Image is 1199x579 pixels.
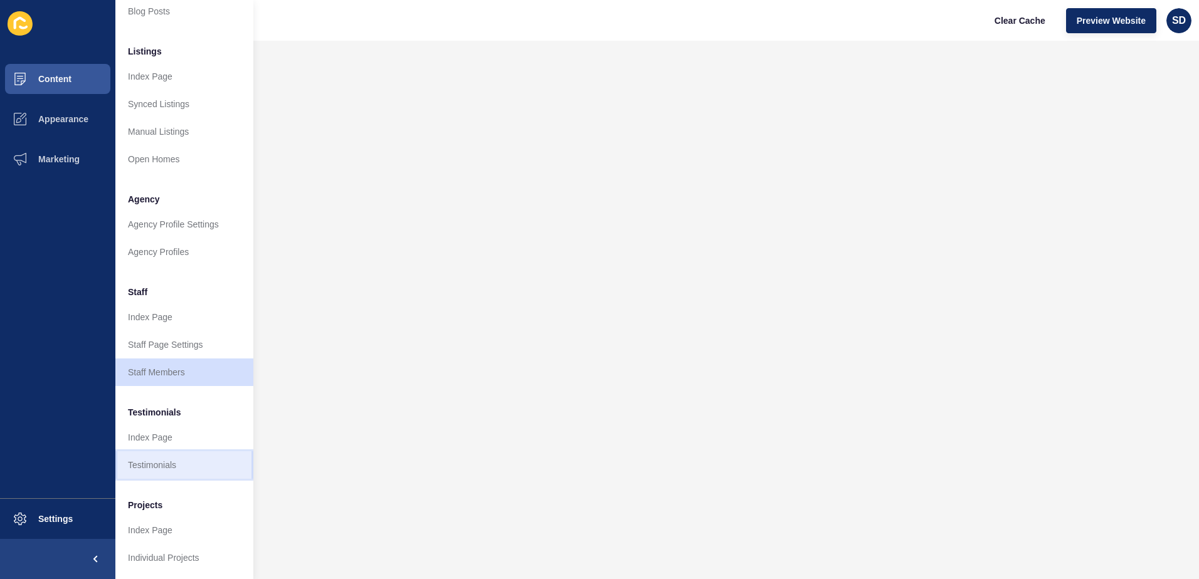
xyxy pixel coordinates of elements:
[115,238,253,266] a: Agency Profiles
[995,14,1045,27] span: Clear Cache
[115,211,253,238] a: Agency Profile Settings
[115,145,253,173] a: Open Homes
[128,286,147,298] span: Staff
[115,118,253,145] a: Manual Listings
[115,303,253,331] a: Index Page
[115,331,253,358] a: Staff Page Settings
[115,451,253,479] a: Testimonials
[1077,14,1146,27] span: Preview Website
[984,8,1056,33] button: Clear Cache
[115,90,253,118] a: Synced Listings
[115,516,253,544] a: Index Page
[128,406,181,419] span: Testimonials
[128,193,160,206] span: Agency
[1066,8,1156,33] button: Preview Website
[115,544,253,571] a: Individual Projects
[128,499,162,511] span: Projects
[128,45,162,58] span: Listings
[115,424,253,451] a: Index Page
[1172,14,1186,27] span: SD
[115,358,253,386] a: Staff Members
[115,63,253,90] a: Index Page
